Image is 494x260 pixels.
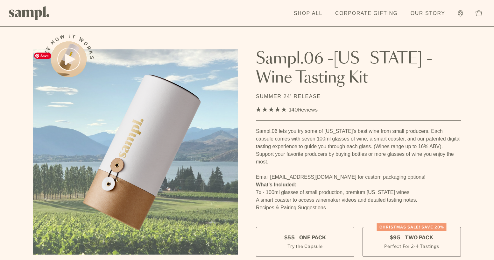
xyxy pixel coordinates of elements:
[332,6,401,20] a: Corporate Gifting
[390,234,434,241] span: $95 - Two Pack
[34,53,51,59] span: Save
[256,127,461,181] p: Sampl.06 lets you try some of [US_STATE]'s best wine from small producers. Each capsule comes wit...
[284,234,326,241] span: $55 - One Pack
[256,105,318,114] div: 140Reviews
[9,6,50,20] img: Sampl logo
[33,49,238,255] img: Sampl.06 -Washington - Wine Tasting Kit
[289,107,298,113] span: 140
[298,107,318,113] span: Reviews
[291,6,326,20] a: Shop All
[51,41,87,77] button: See how it works
[256,189,461,196] li: 7x - 100ml glasses of small production, premium [US_STATE] wines
[384,243,439,249] small: Perfect For 2-4 Tastings
[256,182,296,187] strong: What’s Included:
[407,6,448,20] a: Our Story
[377,223,447,231] div: Christmas SALE! Save 20%
[256,93,461,100] p: Summer 24' Release
[256,204,461,212] li: Recipes & Pairing Suggestions
[256,49,461,88] h1: Sampl.06 -[US_STATE] - Wine Tasting Kit
[287,243,323,249] small: Try the Capsule
[256,196,461,204] li: A smart coaster to access winemaker videos and detailed tasting notes.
